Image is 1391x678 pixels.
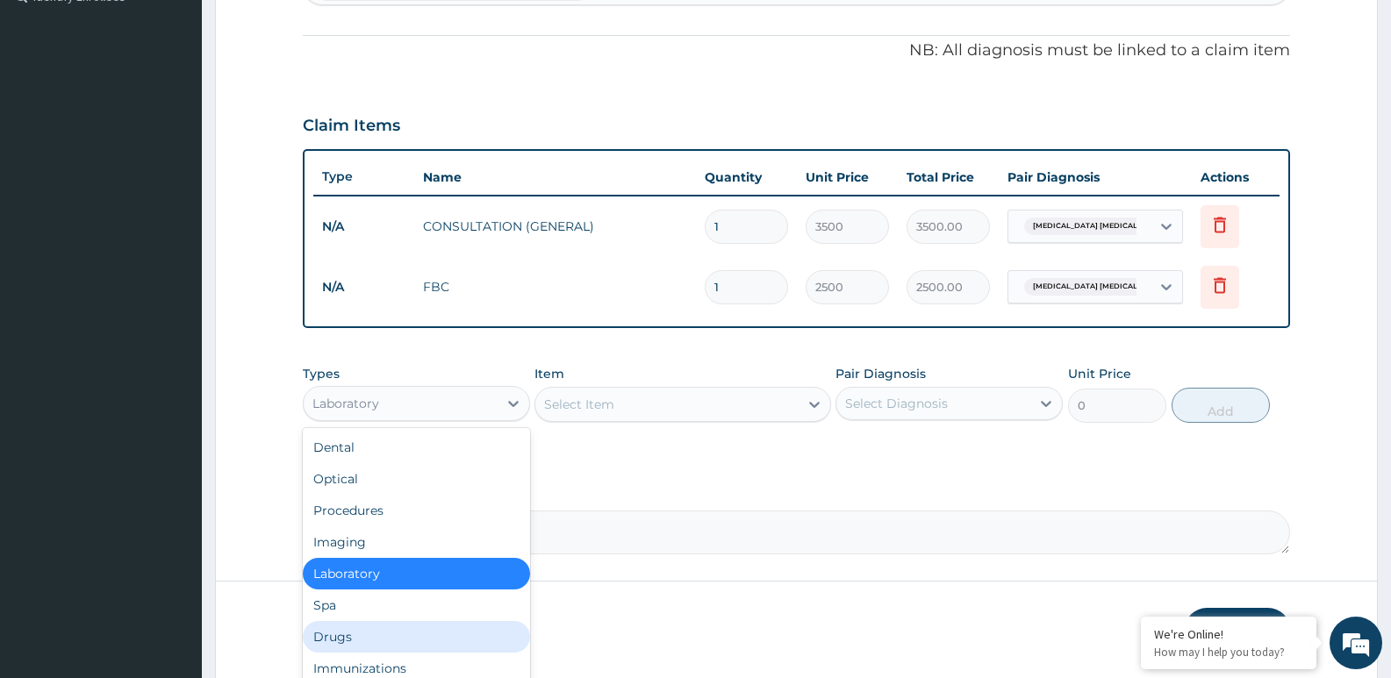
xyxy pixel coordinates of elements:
[303,589,530,621] div: Spa
[414,160,696,195] th: Name
[1154,626,1303,642] div: We're Online!
[32,88,71,132] img: d_794563401_company_1708531726252_794563401
[102,221,242,398] span: We're online!
[303,367,340,382] label: Types
[1192,160,1280,195] th: Actions
[414,209,696,244] td: CONSULTATION (GENERAL)
[303,486,1290,501] label: Comment
[1154,645,1303,660] p: How may I help you today?
[303,432,530,463] div: Dental
[1024,218,1205,235] span: [MEDICAL_DATA] [MEDICAL_DATA] of finger
[1024,278,1205,296] span: [MEDICAL_DATA] [MEDICAL_DATA] of finger
[845,395,948,412] div: Select Diagnosis
[303,558,530,589] div: Laboratory
[303,39,1290,62] p: NB: All diagnosis must be linked to a claim item
[1185,608,1290,653] button: Submit
[544,396,614,413] div: Select Item
[797,160,898,195] th: Unit Price
[835,365,926,382] label: Pair Diagnosis
[696,160,797,195] th: Quantity
[898,160,999,195] th: Total Price
[313,161,414,193] th: Type
[303,495,530,526] div: Procedures
[534,365,564,382] label: Item
[303,526,530,558] div: Imaging
[1068,365,1131,382] label: Unit Price
[313,211,414,243] td: N/A
[303,463,530,495] div: Optical
[313,271,414,303] td: N/A
[288,9,330,51] div: Minimize live chat window
[303,621,530,653] div: Drugs
[9,479,334,540] textarea: Type your message and hit 'Enter'
[303,117,400,136] h3: Claim Items
[414,269,696,304] td: FBC
[91,98,295,121] div: Chat with us now
[312,395,379,412] div: Laboratory
[999,160,1192,195] th: Pair Diagnosis
[1172,388,1270,423] button: Add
